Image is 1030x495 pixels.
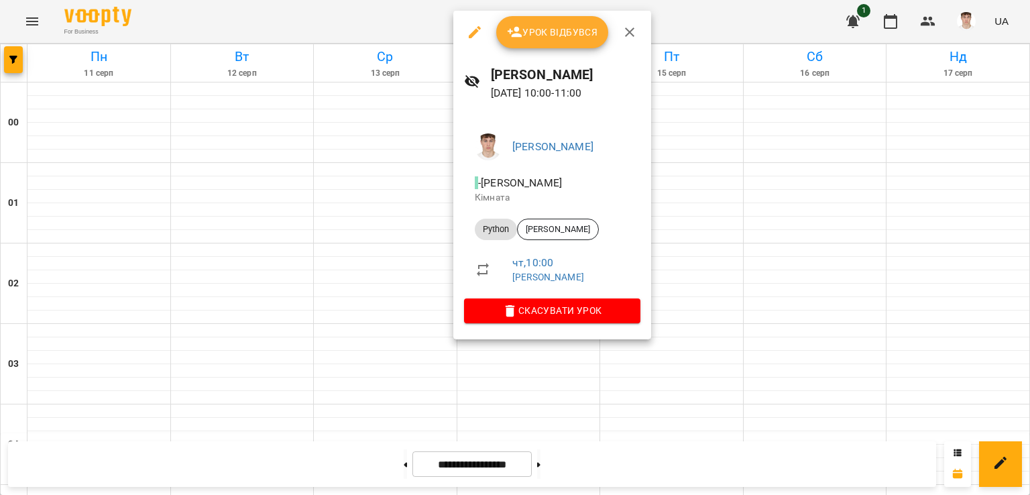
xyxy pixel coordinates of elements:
span: Python [475,223,517,235]
a: чт , 10:00 [512,256,553,269]
p: Кімната [475,191,630,205]
p: [DATE] 10:00 - 11:00 [491,85,640,101]
h6: [PERSON_NAME] [491,64,640,85]
span: Скасувати Урок [475,302,630,319]
button: Урок відбувся [496,16,609,48]
span: [PERSON_NAME] [518,223,598,235]
a: [PERSON_NAME] [512,140,593,153]
img: 8fe045a9c59afd95b04cf3756caf59e6.jpg [475,133,502,160]
a: [PERSON_NAME] [512,272,584,282]
button: Скасувати Урок [464,298,640,323]
span: - [PERSON_NAME] [475,176,565,189]
div: [PERSON_NAME] [517,219,599,240]
span: Урок відбувся [507,24,598,40]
